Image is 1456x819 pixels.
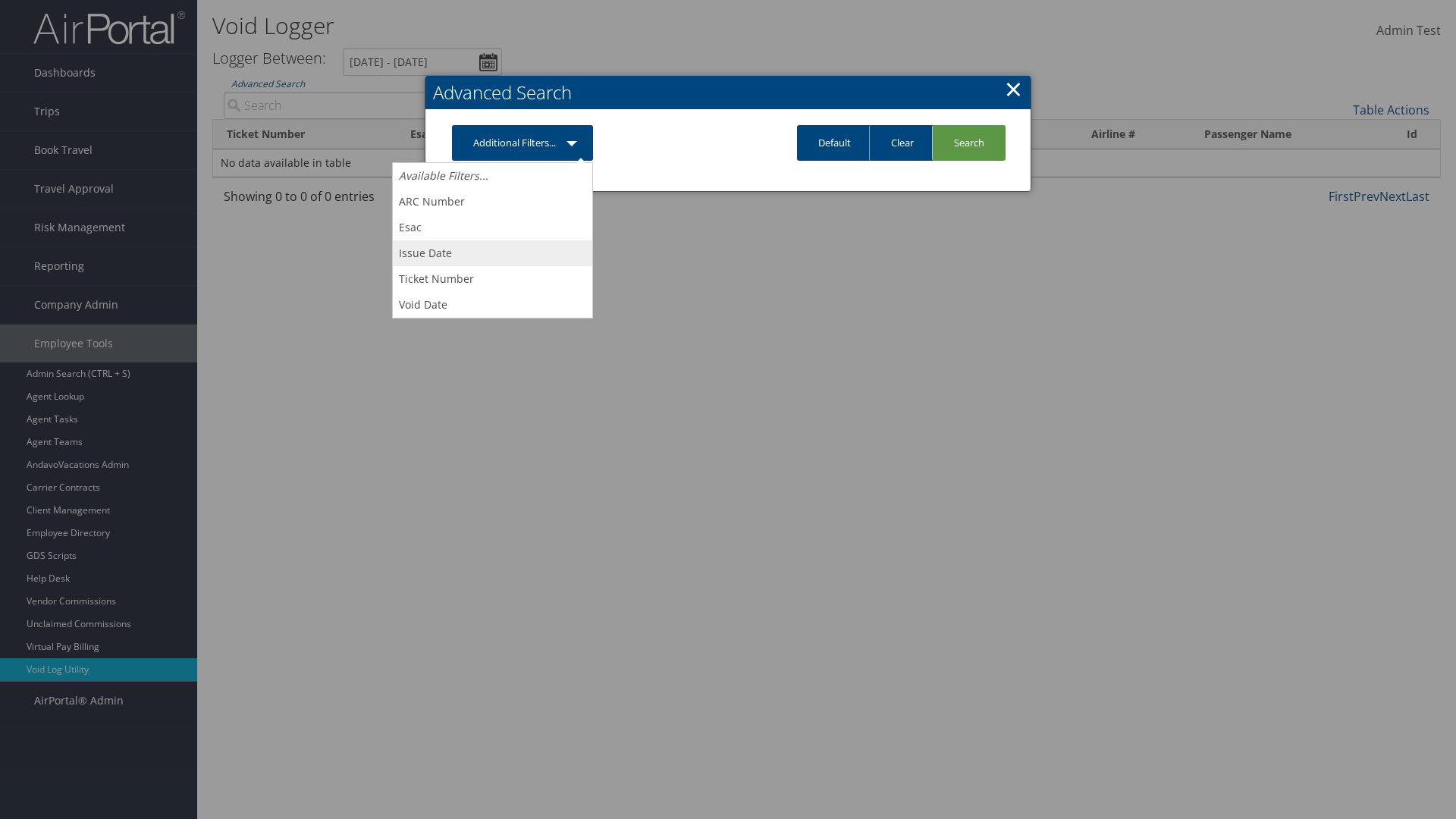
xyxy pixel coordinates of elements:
[932,125,1006,161] a: Search
[399,168,488,183] i: Available Filters...
[797,125,872,161] a: Default
[393,240,592,266] a: Issue Date
[1005,74,1022,104] a: Close
[393,266,592,292] a: Ticket Number
[869,125,935,161] a: Clear
[393,215,592,240] a: Esac
[452,125,593,161] a: Additional Filters...
[393,292,592,318] a: Void Date
[425,76,1031,109] h2: Advanced Search
[393,189,592,215] a: ARC Number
